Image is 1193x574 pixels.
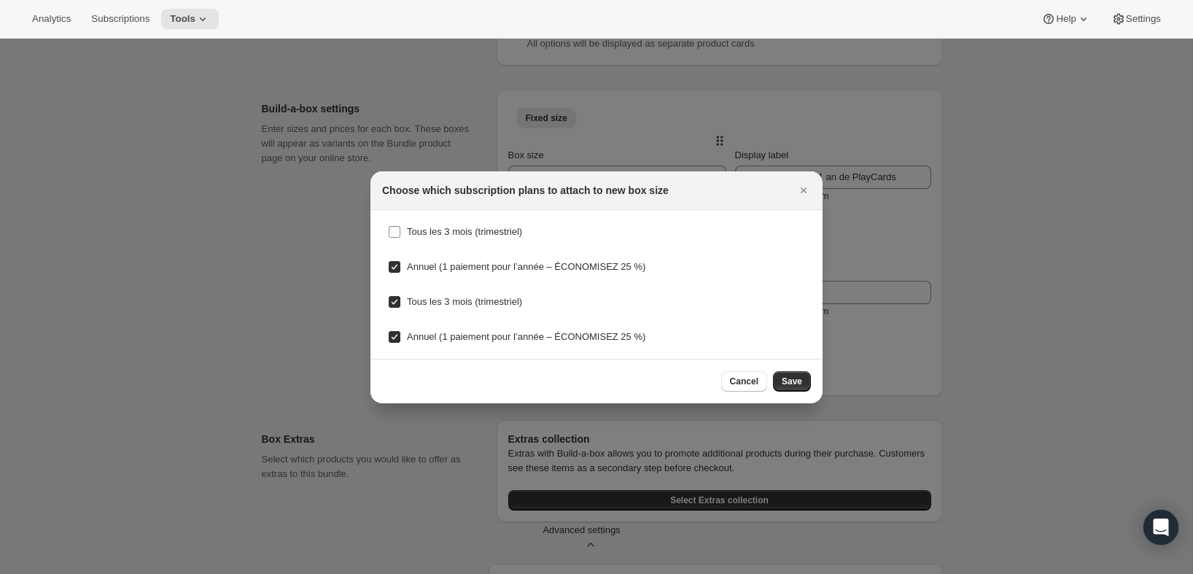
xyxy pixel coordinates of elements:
[161,9,219,29] button: Tools
[170,13,195,25] span: Tools
[1103,9,1170,29] button: Settings
[1143,510,1178,545] div: Open Intercom Messenger
[1033,9,1099,29] button: Help
[32,13,71,25] span: Analytics
[23,9,79,29] button: Analytics
[1126,13,1161,25] span: Settings
[407,296,522,307] span: Tous les 3 mois (trimestriel)
[721,371,767,392] button: Cancel
[1056,13,1076,25] span: Help
[782,376,802,387] span: Save
[91,13,149,25] span: Subscriptions
[407,261,645,272] span: Annuel (1 paiement pour l’année – ÉCONOMISEZ 25 %)
[730,376,758,387] span: Cancel
[773,371,811,392] button: Save
[407,226,522,237] span: Tous les 3 mois (trimestriel)
[82,9,158,29] button: Subscriptions
[793,180,814,201] button: Close
[407,331,645,342] span: Annuel (1 paiement pour l’année – ÉCONOMISEZ 25 %)
[382,183,669,198] h2: Choose which subscription plans to attach to new box size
